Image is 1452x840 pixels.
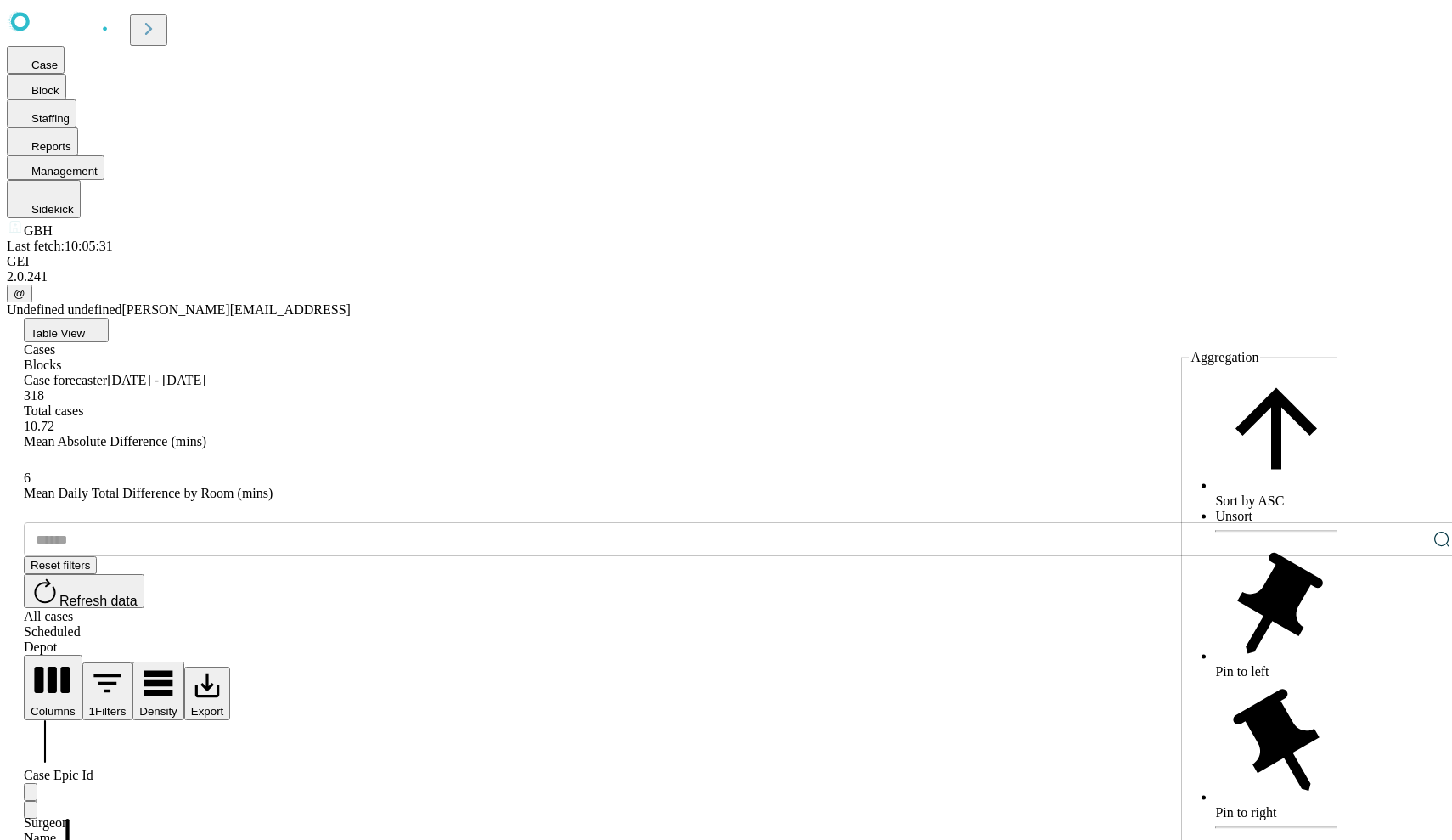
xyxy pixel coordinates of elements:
[24,471,31,485] span: 6
[7,302,122,317] span: Undefined undefined
[14,287,25,300] span: @
[1215,508,1252,522] span: Unsort
[1215,804,1276,819] span: Pin to right
[24,434,206,448] span: Mean Absolute Difference (mins)
[24,655,82,720] button: Select columns
[24,783,37,801] button: Sort
[7,254,1445,269] div: GEI
[31,203,74,216] span: Sidekick
[7,46,65,74] button: Case
[7,74,66,99] button: Block
[31,165,98,178] span: Management
[24,768,111,783] div: Case Epic Id
[31,112,70,125] span: Staffing
[82,662,133,720] button: Show filters
[7,285,32,302] button: @
[31,559,90,572] span: Reset filters
[24,318,109,342] button: Table View
[31,84,59,97] span: Block
[7,99,76,127] button: Staffing
[132,662,183,719] button: Density
[24,556,97,574] button: Reset filters
[1215,664,1269,679] span: Pin to left
[89,705,95,718] span: 1
[1215,493,1284,507] span: Sort by ASC
[7,180,81,218] button: Sidekick
[31,327,85,340] span: Table View
[7,127,78,155] button: Reports
[184,667,231,720] button: Export
[24,801,37,819] button: Menu
[7,239,113,253] span: Last fetch: 10:05:31
[107,373,205,387] span: [DATE] - [DATE]
[24,388,44,403] span: 318
[24,574,144,608] button: Refresh data
[7,269,1445,285] div: 2.0.241
[7,155,104,180] button: Management
[59,594,138,608] span: Refresh data
[31,140,71,153] span: Reports
[31,59,58,71] span: Case
[24,403,83,418] span: Total cases
[24,419,54,433] span: 10.72
[24,223,53,238] span: GBH
[122,302,351,317] span: [PERSON_NAME][EMAIL_ADDRESS]
[24,486,273,500] span: Mean Daily Total Difference by Room (mins)
[24,373,107,387] span: Case forecaster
